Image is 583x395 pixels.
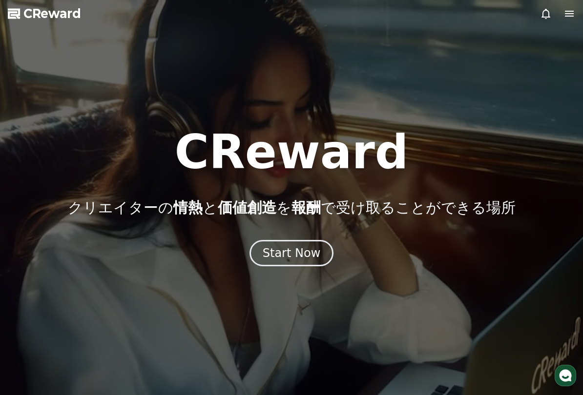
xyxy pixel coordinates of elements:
span: 情熱 [173,199,203,216]
span: 報酬 [291,199,321,216]
a: Home [3,368,195,392]
p: クリエイターの と を で受け取ることができる場所 [68,199,516,217]
a: Messages [195,368,388,392]
span: Messages [276,383,307,391]
a: CReward [8,6,81,21]
span: Settings [471,382,497,391]
span: Home [90,382,108,391]
button: Start Now [250,240,334,266]
span: CReward [23,6,81,21]
div: Start Now [263,245,321,261]
a: Start Now [250,250,334,259]
h1: CReward [174,129,408,176]
span: 価値創造 [218,199,276,216]
a: Settings [388,368,580,392]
